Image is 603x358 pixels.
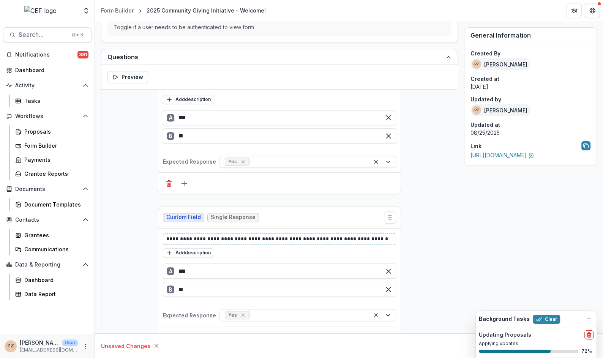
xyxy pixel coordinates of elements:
[470,32,531,39] span: General Information
[470,58,530,70] div: [PERSON_NAME]
[81,3,92,18] button: Open entity switcher
[12,198,92,211] a: Document Templates
[163,331,175,343] button: Delete field
[167,285,174,293] div: B
[12,274,92,286] a: Dashboard
[474,62,479,66] div: Priscilla Zamora
[470,75,590,83] p: Created at
[3,79,92,91] button: Open Activity
[12,243,92,255] a: Communications
[163,177,175,189] button: Delete field
[3,64,92,76] a: Dashboard
[228,312,237,318] span: Yes
[584,314,594,323] button: Dismiss
[81,342,90,351] button: More
[479,332,531,338] h2: Updating Proposals
[114,24,445,30] div: Toggle if a user needs to be authenticated to view form
[178,177,190,189] button: Add field
[24,290,85,298] div: Data Report
[24,170,85,178] div: Grantee Reports
[24,156,85,164] div: Payments
[470,83,590,91] p: [DATE]
[15,217,79,223] span: Contacts
[147,6,266,14] div: 2025 Community Giving Initiative - Welcome!
[211,214,256,221] span: Single Response
[12,167,92,180] a: Grantee Reports
[24,6,57,15] img: CEF logo
[163,158,216,166] p: Expected Response
[371,311,380,320] div: Clear selected options
[470,95,590,103] p: Updated by
[382,112,395,124] button: Remove option
[77,51,88,58] span: 391
[101,49,458,65] button: Questions
[24,245,85,253] div: Communications
[20,339,59,347] p: [PERSON_NAME]
[15,186,79,192] span: Documents
[15,113,79,120] span: Workflows
[20,347,78,353] p: [EMAIL_ADDRESS][DOMAIN_NAME]
[163,311,216,319] p: Expected Response
[107,71,148,83] button: Preview
[470,152,534,158] a: [URL][DOMAIN_NAME]
[567,3,582,18] button: Partners
[228,159,237,164] span: Yes
[8,344,14,349] div: Priscilla Zamora
[70,31,85,39] div: ⌘ + K
[163,248,214,257] button: Adddescription
[167,267,174,275] div: A
[382,283,395,295] button: Remove option
[3,27,92,43] button: Search...
[24,231,85,239] div: Grantees
[163,95,214,104] button: Adddescription
[98,5,269,16] nav: breadcrumb
[3,259,92,271] button: Open Data & Reporting
[3,49,92,61] button: Notifications391
[24,97,85,105] div: Tasks
[166,214,201,221] span: Custom Field
[15,82,79,89] span: Activity
[12,139,92,152] a: Form Builder
[474,108,479,112] div: Priscilla Zamora
[382,265,395,277] button: Remove option
[3,214,92,226] button: Open Contacts
[384,211,396,224] button: Move field
[581,141,590,150] button: Copy link to form
[12,153,92,166] a: Payments
[15,52,77,58] span: Notifications
[581,348,594,355] p: 72 %
[470,121,590,129] p: Updated at
[12,288,92,300] a: Data Report
[470,49,590,57] p: Created By
[470,104,530,116] div: [PERSON_NAME]
[101,342,150,350] p: Unsaved Changes
[584,330,594,339] button: delete
[24,128,85,136] div: Proposals
[12,125,92,138] a: Proposals
[382,130,395,142] button: Remove option
[167,114,174,121] div: A
[24,142,85,150] div: Form Builder
[585,3,600,18] button: Get Help
[178,331,190,343] button: Add field
[19,31,67,38] span: Search...
[101,6,134,14] div: Form Builder
[239,158,247,166] div: Remove Yes
[15,262,79,268] span: Data & Reporting
[3,183,92,195] button: Open Documents
[98,5,137,16] a: Form Builder
[107,52,445,62] span: Questions
[239,311,247,319] div: Remove Yes
[12,95,92,107] a: Tasks
[371,157,380,166] div: Clear selected options
[3,110,92,122] button: Open Workflows
[479,340,594,347] p: Applying updates
[15,66,85,74] div: Dashboard
[167,132,174,140] div: B
[470,142,481,150] p: Link
[12,229,92,241] a: Grantees
[479,316,530,322] h2: Background Tasks
[24,200,85,208] div: Document Templates
[470,129,590,137] p: 08/25/2025
[533,315,560,324] button: Clear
